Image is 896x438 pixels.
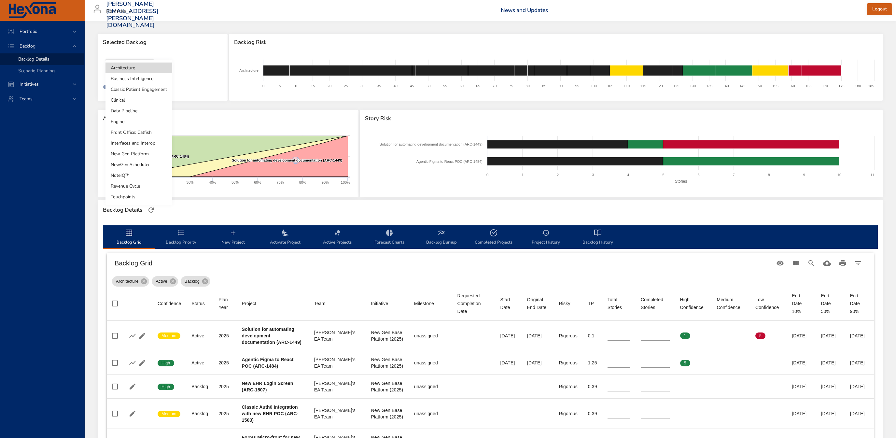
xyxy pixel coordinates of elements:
[105,170,172,181] li: NoteIQ™
[105,116,172,127] li: Engine
[105,73,172,84] li: Business Intelligence
[105,84,172,95] li: Classic Patient Engagement
[105,63,172,73] li: Architecture
[105,127,172,138] li: Front Office: Catfish
[105,159,172,170] li: NewGen Scheduler
[105,181,172,191] li: Revenue Cycle
[105,148,172,159] li: New Gen Platform
[105,106,172,116] li: Data Pipeline
[105,138,172,148] li: Interfaces and Interop
[105,95,172,106] li: Clinical
[105,191,172,202] li: Touchpoints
